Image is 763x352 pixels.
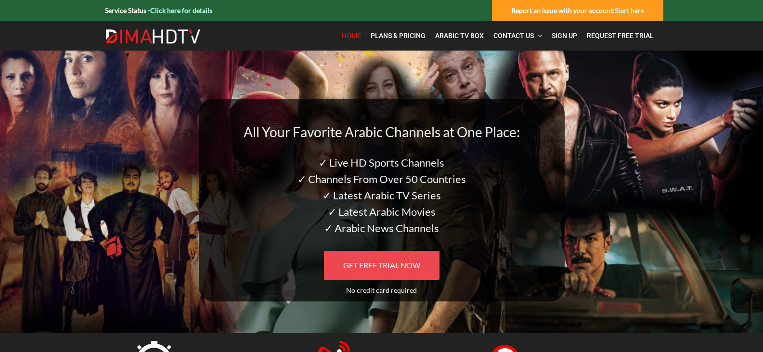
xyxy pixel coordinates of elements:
[435,32,484,39] span: Arabic TV Box
[337,26,366,46] a: Home
[552,32,577,39] span: Sign Up
[150,6,212,14] a: Click here for details
[587,32,654,39] span: Request Free Trial
[328,205,436,218] span: ✓ Latest Arabic Movies
[343,261,420,270] span: GET FREE TRIAL NOW
[324,251,440,280] a: GET FREE TRIAL NOW
[244,124,520,140] span: All Your Favorite Arabic Channels at One Place:
[371,32,426,39] span: Plans & Pricing
[323,189,441,202] span: ✓ Latest Arabic TV Series
[615,6,644,14] a: Start here
[105,29,201,44] img: Dima HDTV
[319,156,444,169] span: ✓ Live HD Sports Channels
[582,26,659,46] a: Request Free Trial
[489,26,547,46] a: Contact Us
[547,26,582,46] a: Sign Up
[342,32,361,39] span: Home
[324,222,439,235] span: ✓ Arabic News Channels
[297,172,466,185] span: ✓ Channels From Over 50 Countries
[511,6,644,14] strong: Report an issue with your account:
[493,32,534,39] span: Contact Us
[366,26,430,46] a: Plans & Pricing
[430,26,489,46] a: Arabic TV Box
[105,6,212,14] strong: Service Status -
[346,286,417,294] span: No credit card required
